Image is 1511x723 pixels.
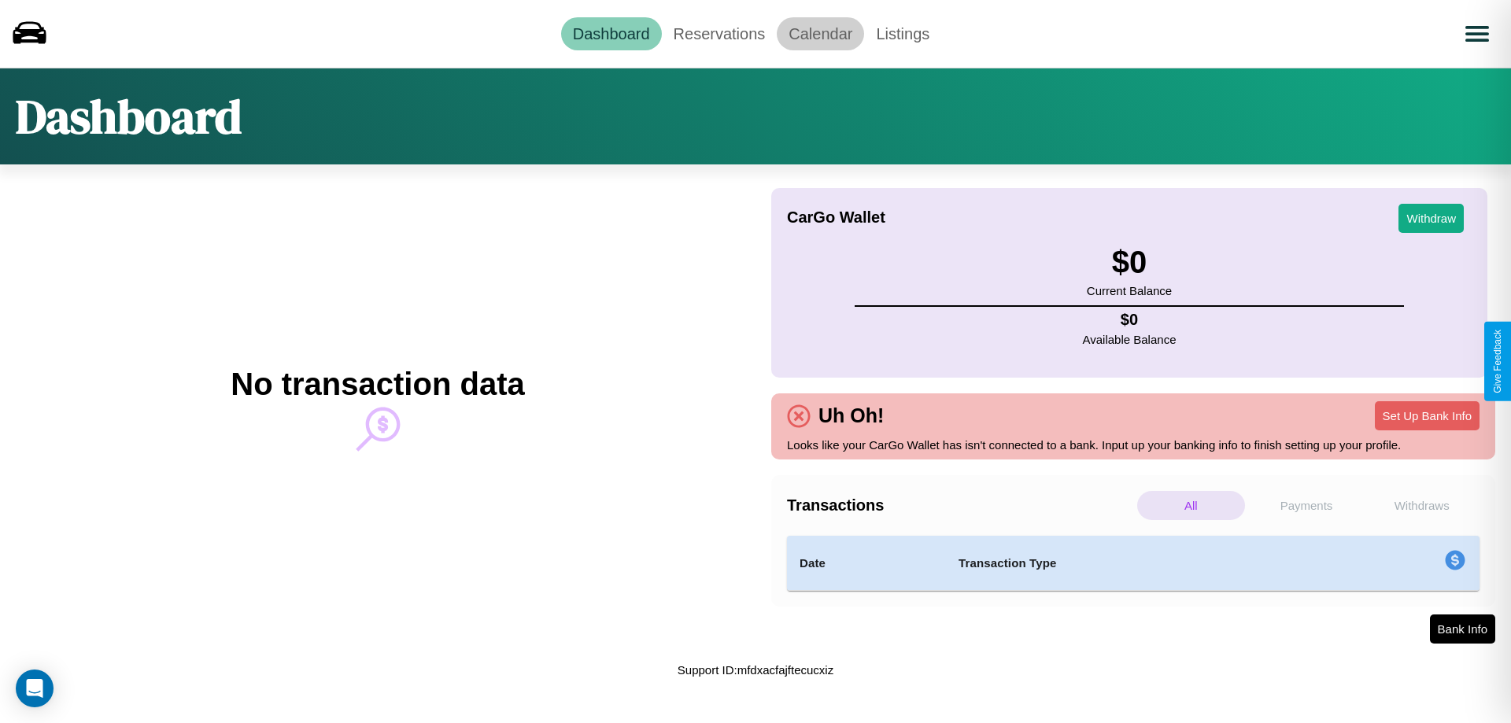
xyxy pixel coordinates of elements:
[16,84,242,149] h1: Dashboard
[1492,330,1503,393] div: Give Feedback
[1083,329,1177,350] p: Available Balance
[959,554,1316,573] h4: Transaction Type
[561,17,662,50] a: Dashboard
[787,208,885,227] h4: CarGo Wallet
[777,17,864,50] a: Calendar
[787,496,1133,515] h4: Transactions
[787,536,1480,591] table: simple table
[1368,491,1476,520] p: Withdraws
[1083,311,1177,329] h4: $ 0
[787,434,1480,456] p: Looks like your CarGo Wallet has isn't connected to a bank. Input up your banking info to finish ...
[1430,614,1495,644] button: Bank Info
[1087,245,1172,280] h3: $ 0
[1398,204,1464,233] button: Withdraw
[1455,12,1499,56] button: Open menu
[678,659,833,681] p: Support ID: mfdxacfajftecucxiz
[800,554,933,573] h4: Date
[1253,491,1361,520] p: Payments
[811,404,892,427] h4: Uh Oh!
[864,17,941,50] a: Listings
[1137,491,1245,520] p: All
[231,367,524,402] h2: No transaction data
[1087,280,1172,301] p: Current Balance
[1375,401,1480,430] button: Set Up Bank Info
[662,17,778,50] a: Reservations
[16,670,54,707] div: Open Intercom Messenger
